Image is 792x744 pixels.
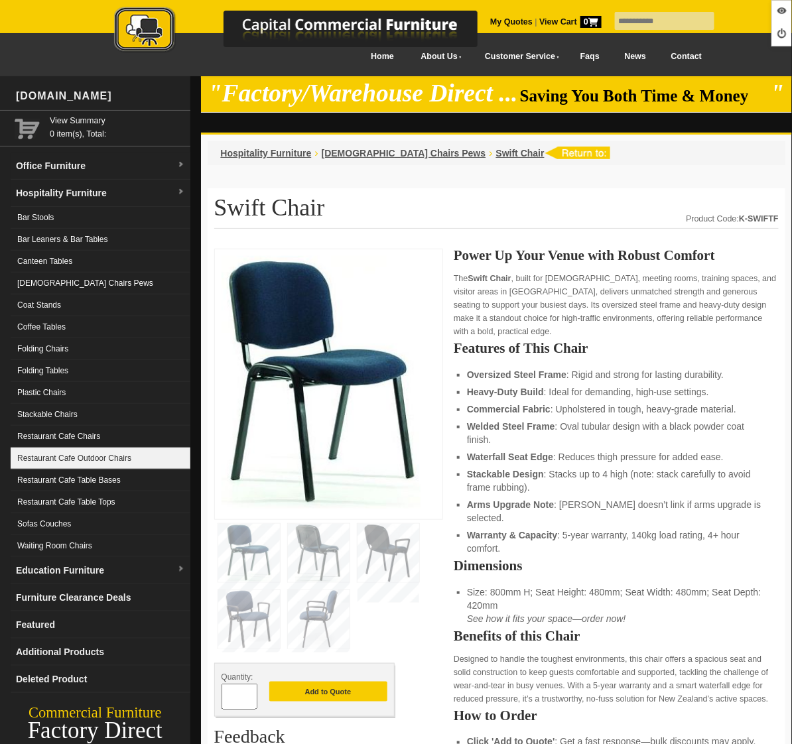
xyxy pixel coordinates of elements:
[520,87,769,105] span: Saving You Both Time & Money
[545,147,610,159] img: return to
[11,294,190,316] a: Coat Stands
[454,559,779,572] h2: Dimensions
[489,147,492,160] li: ›
[467,368,765,381] li: : Rigid and strong for lasting durability.
[11,448,190,469] a: Restaurant Cafe Outdoor Chairs
[496,148,545,158] a: Swift Chair
[467,467,765,494] li: : Stacks up to 4 high (note: stack carefully to avoid frame rubbing).
[580,16,602,28] span: 0
[11,639,190,666] a: Additional Products
[467,498,765,525] li: : [PERSON_NAME] doesn’t link if arms upgrade is selected.
[11,180,190,207] a: Hospitality Furnituredropdown
[11,273,190,294] a: [DEMOGRAPHIC_DATA] Chairs Pews
[11,207,190,229] a: Bar Stools
[11,153,190,180] a: Office Furnituredropdown
[11,338,190,360] a: Folding Chairs
[11,611,190,639] a: Featured
[11,76,190,116] div: [DOMAIN_NAME]
[467,387,544,397] strong: Heavy-Duty Build
[11,382,190,404] a: Plastic Chairs
[11,426,190,448] a: Restaurant Cafe Chairs
[467,403,765,416] li: : Upholstered in tough, heavy-grade material.
[78,7,542,55] img: Capital Commercial Furniture Logo
[612,42,659,72] a: News
[177,188,185,196] img: dropdown
[454,629,779,643] h2: Benefits of this Chair
[11,229,190,251] a: Bar Leaners & Bar Tables
[222,672,253,682] span: Quantity:
[214,195,779,229] h1: Swift Chair
[454,249,779,262] h2: Power Up Your Venue with Robust Comfort
[739,214,779,223] strong: K-SWIFTF
[537,17,602,27] a: View Cart0
[322,148,486,158] a: [DEMOGRAPHIC_DATA] Chairs Pews
[468,274,511,283] strong: Swift Chair
[467,385,765,399] li: : Ideal for demanding, high-use settings.
[269,682,387,702] button: Add to Quote
[467,452,553,462] strong: Waterfall Seat Edge
[11,666,190,693] a: Deleted Product
[467,586,765,625] li: Size: 800mm H; Seat Height: 480mm; Seat Width: 480mm; Seat Depth: 420mm
[221,148,312,158] a: Hospitality Furniture
[454,652,779,706] p: Designed to handle the toughest environments, this chair offers a spacious seat and solid constru...
[11,535,190,557] a: Waiting Room Chairs
[177,161,185,169] img: dropdown
[686,212,779,225] div: Product Code:
[454,709,779,722] h2: How to Order
[11,513,190,535] a: Sofas Couches
[11,404,190,426] a: Stackable Chairs
[771,80,785,107] em: "
[454,272,779,338] p: The , built for [DEMOGRAPHIC_DATA], meeting rooms, training spaces, and visitor areas in [GEOGRAP...
[208,80,518,107] em: "Factory/Warehouse Direct ...
[50,114,185,139] span: 0 item(s), Total:
[467,404,551,414] strong: Commercial Fabric
[467,421,555,432] strong: Welded Steel Frame
[177,566,185,574] img: dropdown
[11,251,190,273] a: Canteen Tables
[11,557,190,584] a: Education Furnituredropdown
[467,420,765,446] li: : Oval tubular design with a black powder coat finish.
[50,114,185,127] a: View Summary
[467,613,626,624] em: See how it fits your space—order now!
[467,499,554,510] strong: Arms Upgrade Note
[659,42,714,72] a: Contact
[467,469,544,479] strong: Stackable Design
[11,360,190,382] a: Folding Tables
[11,491,190,513] a: Restaurant Cafe Table Tops
[467,450,765,464] li: : Reduces thigh pressure for added ease.
[467,369,566,380] strong: Oversized Steel Frame
[11,469,190,491] a: Restaurant Cafe Table Bases
[222,256,421,509] img: Swift Chair, fabric, steel frame, linkable, 140kg capacity, for churches and halls
[11,316,190,338] a: Coffee Tables
[454,341,779,355] h2: Features of This Chair
[568,42,612,72] a: Faqs
[467,528,765,555] li: : 5-year warranty, 140kg load rating, 4+ hour comfort.
[467,530,557,540] strong: Warranty & Capacity
[314,147,318,160] li: ›
[78,7,542,59] a: Capital Commercial Furniture Logo
[539,17,602,27] strong: View Cart
[11,584,190,611] a: Furniture Clearance Deals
